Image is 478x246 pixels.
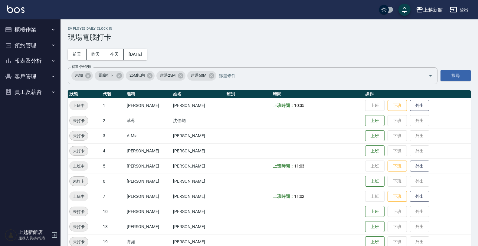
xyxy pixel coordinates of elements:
[125,189,172,204] td: [PERSON_NAME]
[388,191,407,202] button: 下班
[273,194,294,199] b: 上班時間：
[125,219,172,234] td: [PERSON_NAME]
[423,6,443,14] div: 上越新館
[172,174,225,189] td: [PERSON_NAME]
[70,133,88,139] span: 未打卡
[447,4,471,15] button: 登出
[172,219,225,234] td: [PERSON_NAME]
[101,128,125,143] td: 3
[125,98,172,113] td: [PERSON_NAME]
[72,65,91,69] label: 篩選打卡記錄
[95,71,124,81] div: 電腦打卡
[365,115,385,126] button: 上班
[217,70,418,81] input: 篩選條件
[172,143,225,158] td: [PERSON_NAME]
[365,145,385,157] button: 上班
[126,71,155,81] div: 25M以內
[125,204,172,219] td: [PERSON_NAME]
[101,204,125,219] td: 10
[2,53,58,69] button: 報表及分析
[172,113,225,128] td: 沈怡均
[125,113,172,128] td: 草莓
[69,102,88,109] span: 上班中
[365,130,385,141] button: 上班
[440,70,471,81] button: 搜尋
[294,194,305,199] span: 11:02
[294,164,305,168] span: 11:03
[18,229,49,235] h5: 上越新館店
[5,229,17,241] img: Person
[69,163,88,169] span: 上班中
[225,90,271,98] th: 班別
[271,90,364,98] th: 時間
[70,178,88,184] span: 未打卡
[365,176,385,187] button: 上班
[172,204,225,219] td: [PERSON_NAME]
[125,158,172,174] td: [PERSON_NAME]
[101,158,125,174] td: 5
[172,158,225,174] td: [PERSON_NAME]
[125,90,172,98] th: 暱稱
[2,69,58,85] button: 客戶管理
[68,49,87,60] button: 前天
[273,164,294,168] b: 上班時間：
[388,100,407,111] button: 下班
[125,143,172,158] td: [PERSON_NAME]
[87,49,105,60] button: 昨天
[70,208,88,215] span: 未打卡
[414,4,445,16] button: 上越新館
[71,72,87,78] span: 未知
[410,100,429,111] button: 外出
[68,27,471,31] h2: Employee Daily Clock In
[71,71,93,81] div: 未知
[68,33,471,42] h3: 現場電腦打卡
[70,148,88,154] span: 未打卡
[156,72,179,78] span: 超過25M
[101,174,125,189] td: 6
[101,189,125,204] td: 7
[70,118,88,124] span: 未打卡
[388,161,407,172] button: 下班
[187,72,210,78] span: 超過50M
[172,189,225,204] td: [PERSON_NAME]
[2,84,58,100] button: 員工及薪資
[398,4,411,16] button: save
[364,90,471,98] th: 操作
[172,98,225,113] td: [PERSON_NAME]
[365,221,385,232] button: 上班
[18,235,49,241] p: 服務人員/純報表
[69,193,88,200] span: 上班中
[101,219,125,234] td: 18
[426,71,435,81] button: Open
[101,143,125,158] td: 4
[7,5,25,13] img: Logo
[68,90,101,98] th: 狀態
[126,72,149,78] span: 25M以內
[105,49,124,60] button: 今天
[2,22,58,38] button: 櫃檯作業
[70,239,88,245] span: 未打卡
[187,71,216,81] div: 超過50M
[172,128,225,143] td: [PERSON_NAME]
[410,161,429,172] button: 外出
[2,38,58,53] button: 預約管理
[101,113,125,128] td: 2
[125,128,172,143] td: A-Mia
[95,72,118,78] span: 電腦打卡
[70,224,88,230] span: 未打卡
[294,103,305,108] span: 10:35
[410,191,429,202] button: 外出
[101,98,125,113] td: 1
[125,174,172,189] td: [PERSON_NAME]
[365,206,385,217] button: 上班
[172,90,225,98] th: 姓名
[156,71,185,81] div: 超過25M
[124,49,147,60] button: [DATE]
[101,90,125,98] th: 代號
[273,103,294,108] b: 上班時間：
